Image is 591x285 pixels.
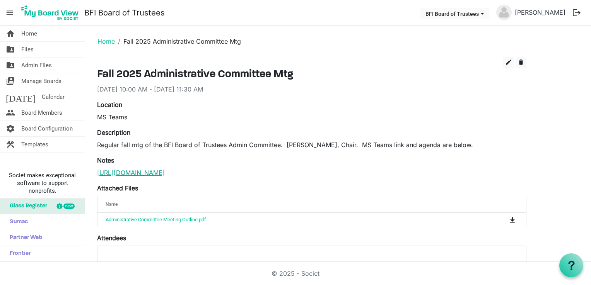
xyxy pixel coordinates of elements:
span: Templates [21,137,48,152]
label: Notes [97,156,114,165]
span: Glass Register [6,198,47,214]
span: Calendar [42,89,65,105]
img: My Board View Logo [19,3,81,22]
img: no-profile-picture.svg [496,5,512,20]
td: Administrative Committee Meeting Outline.pdf is template cell column header Name [97,213,478,227]
button: edit [503,57,514,68]
span: Sumac [6,214,28,230]
span: menu [2,5,17,20]
button: logout [569,5,585,21]
span: people [6,105,15,120]
div: [DATE] 10:00 AM - [DATE] 11:30 AM [97,85,526,94]
button: BFI Board of Trustees dropdownbutton [420,8,489,19]
a: My Board View Logo [19,3,84,22]
label: Attached Files [97,183,138,193]
span: home [6,26,15,41]
span: Admin Files [21,58,52,73]
span: Partner Web [6,230,42,246]
span: [DATE] [6,89,36,105]
span: Files [21,42,34,57]
div: new [63,204,75,209]
li: Fall 2025 Administrative Committee Mtg [115,37,241,46]
label: Attendees [97,233,126,243]
a: Home [97,37,115,45]
td: is Command column column header [478,213,526,227]
span: construction [6,137,15,152]
a: [URL][DOMAIN_NAME] [97,169,165,176]
span: folder_shared [6,42,15,57]
span: edit [505,59,512,66]
span: switch_account [6,73,15,89]
label: Location [97,100,122,109]
span: Manage Boards [21,73,61,89]
span: delete [518,59,524,66]
a: Administrative Committee Meeting Outline.pdf [106,217,206,222]
span: Home [21,26,37,41]
span: Board Configuration [21,121,73,136]
span: Societ makes exceptional software to support nonprofits. [3,171,81,195]
p: Regular fall mtg of the BFI Board of Trustees Admin Committee. [PERSON_NAME], Chair. MS Teams lin... [97,140,526,149]
a: BFI Board of Trustees [84,5,165,20]
button: Download [507,214,518,225]
span: folder_shared [6,58,15,73]
h3: Fall 2025 Administrative Committee Mtg [97,68,526,81]
a: [PERSON_NAME] [512,5,569,20]
span: Name [106,202,118,207]
a: © 2025 - Societ [272,270,319,277]
span: Board Members [21,105,62,120]
span: settings [6,121,15,136]
label: Description [97,128,130,137]
button: delete [516,57,526,68]
div: MS Teams [97,112,526,122]
span: Frontier [6,246,31,261]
